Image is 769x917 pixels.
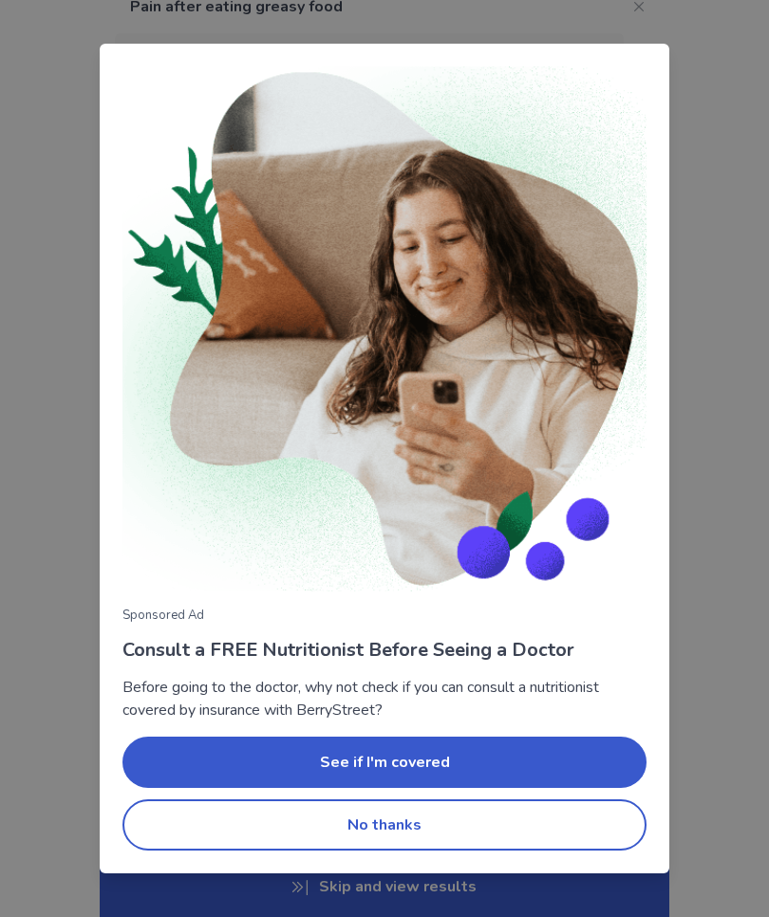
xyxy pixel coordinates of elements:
[122,799,647,851] button: No thanks
[122,737,647,788] button: See if I'm covered
[122,676,647,721] p: Before going to the doctor, why not check if you can consult a nutritionist covered by insurance ...
[122,636,647,664] p: Consult a FREE Nutritionist Before Seeing a Doctor
[122,607,647,626] p: Sponsored Ad
[122,66,647,591] img: Woman consulting with nutritionist on phone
